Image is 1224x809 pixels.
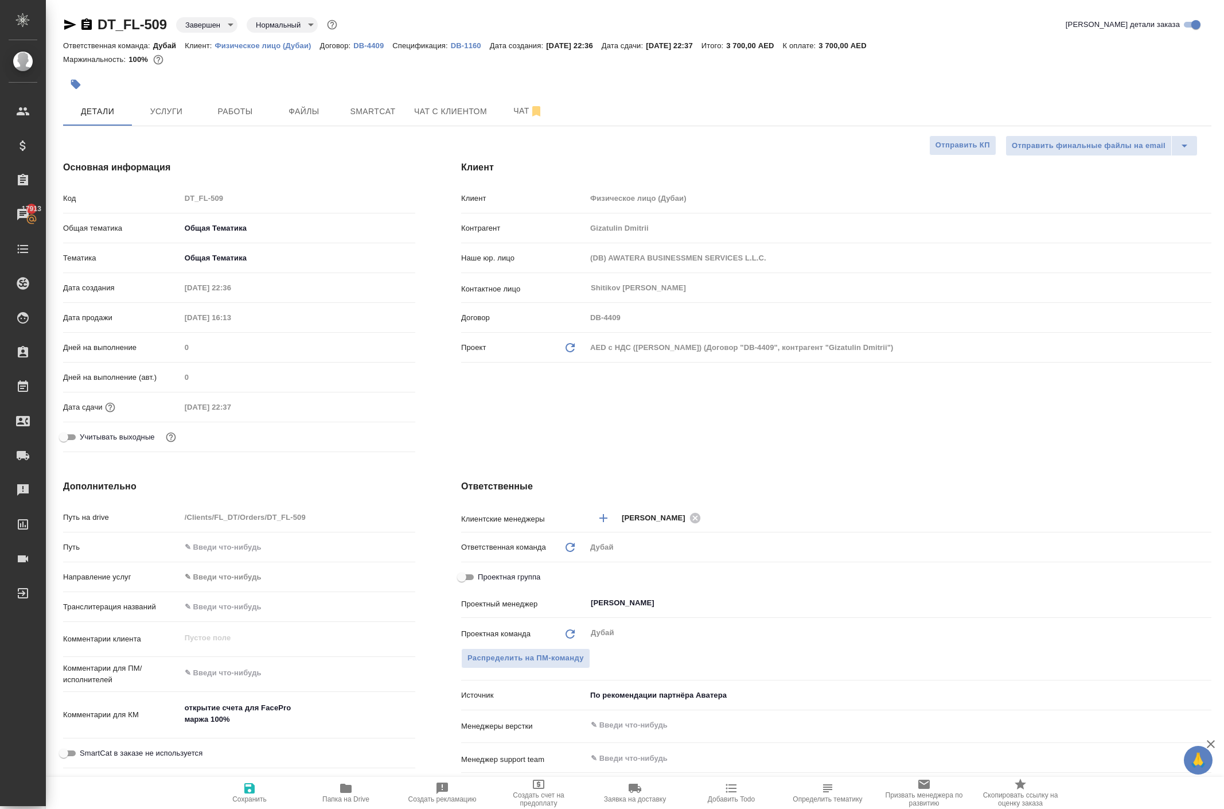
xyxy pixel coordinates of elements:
[63,601,181,613] p: Транслитерация названий
[602,41,646,50] p: Дата сдачи:
[461,648,590,668] span: В заказе уже есть ответственный ПМ или ПМ группа
[181,190,415,207] input: Пустое поле
[181,539,415,555] input: ✎ Введи что-нибудь
[353,41,392,50] p: DB-4409
[181,698,415,729] textarea: открытие счета для FacePro маржа 100%
[80,748,202,759] span: SmartCat в заказе не используется
[779,777,876,809] button: Определить тематику
[461,628,531,640] p: Проектная команда
[461,721,586,732] p: Менеджеры верстки
[181,339,415,356] input: Пустое поле
[883,791,965,807] span: Призвать менеджера по развитию
[63,41,153,50] p: Ответственная команда:
[622,511,704,525] div: [PERSON_NAME]
[181,399,281,415] input: Пустое поле
[929,135,996,155] button: Отправить КП
[63,55,128,64] p: Маржинальность:
[63,72,88,97] button: Добавить тэг
[590,751,1170,765] input: ✎ Введи что-нибудь
[783,41,819,50] p: К оплате:
[461,542,546,553] p: Ответственная команда
[646,41,701,50] p: [DATE] 22:37
[490,777,587,809] button: Создать счет на предоплату
[103,400,118,415] button: Если добавить услуги и заполнить их объемом, то дата рассчитается автоматически
[63,542,181,553] p: Путь
[979,791,1062,807] span: Скопировать ссылку на оценку заказа
[208,104,263,119] span: Работы
[63,480,415,493] h4: Дополнительно
[63,709,181,721] p: Комментарии для КМ
[622,512,692,524] span: [PERSON_NAME]
[461,754,586,765] p: Менеджер support team
[1205,517,1207,519] button: Open
[181,567,415,587] div: ✎ Введи что-нибудь
[461,648,590,668] button: Распределить на ПМ-команду
[587,777,683,809] button: Заявка на доставку
[345,104,400,119] span: Smartcat
[708,795,755,803] span: Добавить Todo
[63,18,77,32] button: Скопировать ссылку для ЯМессенджера
[590,504,617,532] button: Добавить менеджера
[529,104,543,118] svg: Отписаться
[1005,135,1172,156] button: Отправить финальные файлы на email
[546,41,602,50] p: [DATE] 22:36
[408,795,477,803] span: Создать рекламацию
[414,104,487,119] span: Чат с клиентом
[181,598,415,615] input: ✎ Введи что-нибудь
[298,777,394,809] button: Папка на Drive
[185,41,215,50] p: Клиент:
[176,17,237,33] div: Завершен
[586,190,1211,207] input: Пустое поле
[972,777,1069,809] button: Скопировать ссылку на оценку заказа
[1066,19,1180,30] span: [PERSON_NAME] детали заказа
[70,104,125,119] span: Детали
[63,161,415,174] h4: Основная информация
[1184,746,1213,775] button: 🙏
[1188,748,1208,772] span: 🙏
[63,372,181,383] p: Дней на выполнение (авт.)
[98,17,167,32] a: DT_FL-509
[1012,139,1165,153] span: Отправить финальные файлы на email
[153,41,185,50] p: Дубай
[478,571,540,583] span: Проектная группа
[320,41,354,50] p: Договор:
[590,718,1170,732] input: ✎ Введи что-нибудь
[201,777,298,809] button: Сохранить
[181,509,415,526] input: Пустое поле
[63,342,181,353] p: Дней на выполнение
[63,223,181,234] p: Общая тематика
[497,791,580,807] span: Создать счет на предоплату
[683,777,779,809] button: Добавить Todo
[876,777,972,809] button: Призвать менеджера по развитию
[63,402,103,413] p: Дата сдачи
[461,598,586,610] p: Проектный менеджер
[139,104,194,119] span: Услуги
[461,223,586,234] p: Контрагент
[63,571,181,583] p: Направление услуг
[461,690,586,701] p: Источник
[181,369,415,386] input: Пустое поле
[151,52,166,67] button: 12.00 AED;
[247,17,318,33] div: Завершен
[586,220,1211,236] input: Пустое поле
[461,342,486,353] p: Проект
[80,18,93,32] button: Скопировать ссылку
[181,279,281,296] input: Пустое поле
[181,219,415,238] div: Общая Тематика
[461,283,586,295] p: Контактное лицо
[1205,602,1207,604] button: Open
[63,512,181,523] p: Путь на drive
[461,480,1211,493] h4: Ответственные
[63,312,181,324] p: Дата продажи
[63,633,181,645] p: Комментарии клиента
[185,571,401,583] div: ✎ Введи что-нибудь
[181,309,281,326] input: Пустое поле
[461,514,586,525] p: Клиентские менеджеры
[586,538,1211,557] div: Дубай
[63,193,181,204] p: Код
[163,430,178,445] button: Выбери, если сб и вс нужно считать рабочими днями для выполнения заказа.
[276,104,332,119] span: Файлы
[586,686,1211,705] div: По рекомендации партнёра Аватера
[128,55,151,64] p: 100%
[325,17,340,32] button: Доп статусы указывают на важность/срочность заказа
